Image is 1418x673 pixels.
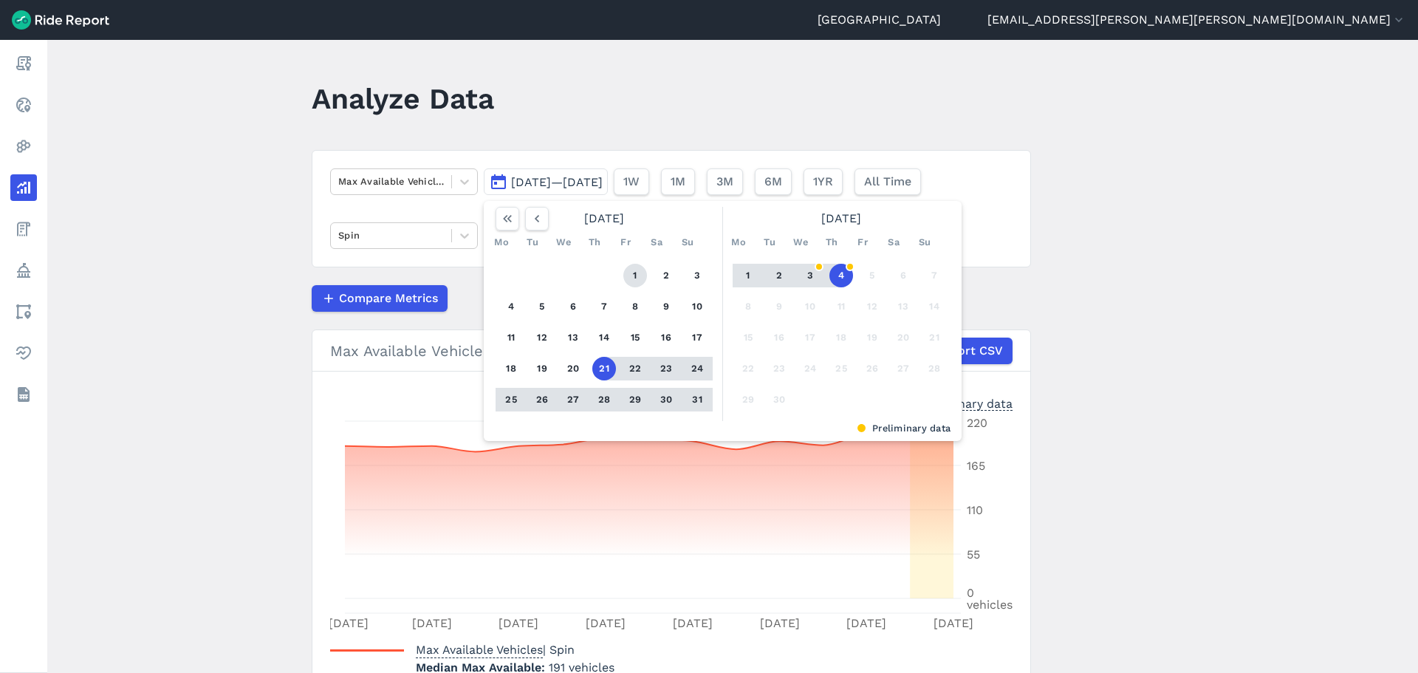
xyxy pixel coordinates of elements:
[561,295,585,318] button: 6
[891,326,915,349] button: 20
[561,388,585,411] button: 27
[813,173,833,191] span: 1YR
[804,168,843,195] button: 1YR
[416,638,543,658] span: Max Available Vehicles
[882,230,905,254] div: Sa
[623,357,647,380] button: 22
[736,357,760,380] button: 22
[654,295,678,318] button: 9
[829,264,853,287] button: 4
[10,133,37,160] a: Heatmaps
[846,616,886,630] tspan: [DATE]
[818,11,941,29] a: [GEOGRAPHIC_DATA]
[685,326,709,349] button: 17
[854,168,921,195] button: All Time
[676,230,699,254] div: Su
[312,285,448,312] button: Compare Metrics
[586,616,626,630] tspan: [DATE]
[767,295,791,318] button: 9
[592,326,616,349] button: 14
[416,643,575,657] span: | Spin
[623,388,647,411] button: 29
[592,357,616,380] button: 21
[623,326,647,349] button: 15
[891,264,915,287] button: 6
[918,395,1013,411] div: Preliminary data
[851,230,874,254] div: Fr
[592,295,616,318] button: 7
[736,264,760,287] button: 1
[12,10,109,30] img: Ride Report
[891,357,915,380] button: 27
[860,295,884,318] button: 12
[967,547,980,561] tspan: 55
[312,78,494,119] h1: Analyze Data
[967,459,985,473] tspan: 165
[645,230,668,254] div: Sa
[592,388,616,411] button: 28
[789,230,812,254] div: We
[922,326,946,349] button: 21
[967,503,983,517] tspan: 110
[654,326,678,349] button: 16
[922,295,946,318] button: 14
[798,264,822,287] button: 3
[829,326,853,349] button: 18
[614,168,649,195] button: 1W
[922,357,946,380] button: 28
[499,326,523,349] button: 11
[552,230,575,254] div: We
[329,616,369,630] tspan: [DATE]
[891,295,915,318] button: 13
[511,175,603,189] span: [DATE]—[DATE]
[10,257,37,284] a: Policy
[934,616,973,630] tspan: [DATE]
[767,357,791,380] button: 23
[860,264,884,287] button: 5
[673,616,713,630] tspan: [DATE]
[10,340,37,366] a: Health
[583,230,606,254] div: Th
[685,295,709,318] button: 10
[829,295,853,318] button: 11
[623,295,647,318] button: 8
[936,342,1003,360] span: Export CSV
[767,326,791,349] button: 16
[10,50,37,77] a: Report
[671,173,685,191] span: 1M
[339,290,438,307] span: Compare Metrics
[654,264,678,287] button: 2
[727,230,750,254] div: Mo
[736,326,760,349] button: 15
[499,616,538,630] tspan: [DATE]
[760,616,800,630] tspan: [DATE]
[623,173,640,191] span: 1W
[661,168,695,195] button: 1M
[798,357,822,380] button: 24
[707,168,743,195] button: 3M
[685,264,709,287] button: 3
[967,416,987,430] tspan: 220
[521,230,544,254] div: Tu
[490,207,719,230] div: [DATE]
[530,326,554,349] button: 12
[922,264,946,287] button: 7
[623,264,647,287] button: 1
[736,295,760,318] button: 8
[499,295,523,318] button: 4
[614,230,637,254] div: Fr
[727,207,956,230] div: [DATE]
[685,357,709,380] button: 24
[820,230,843,254] div: Th
[499,388,523,411] button: 25
[10,298,37,325] a: Areas
[499,357,523,380] button: 18
[10,216,37,242] a: Fees
[10,92,37,118] a: Realtime
[767,264,791,287] button: 2
[530,295,554,318] button: 5
[561,326,585,349] button: 13
[495,421,951,435] div: Preliminary data
[484,168,608,195] button: [DATE]—[DATE]
[10,174,37,201] a: Analyze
